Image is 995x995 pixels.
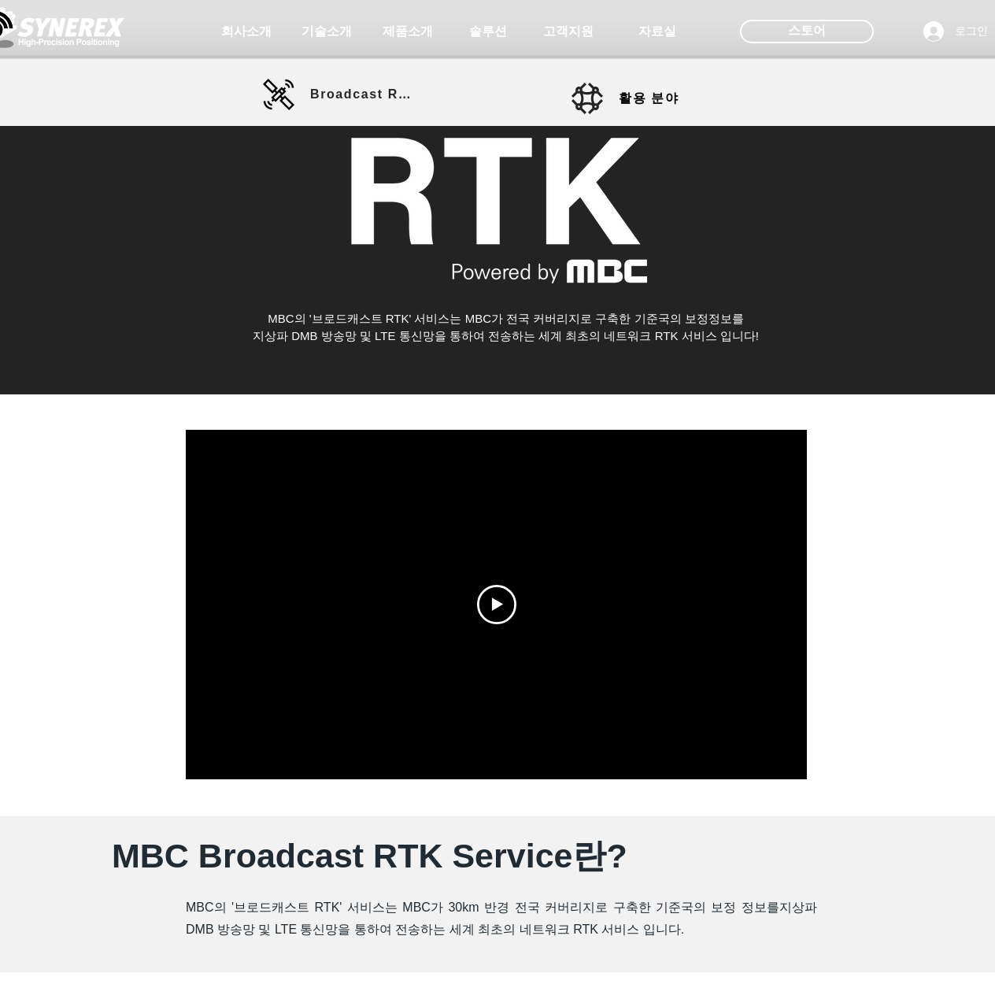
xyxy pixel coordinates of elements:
span: 제품소개 [383,24,433,40]
a: Broadcast RTK [263,79,416,110]
span: 지상파 DMB 방송망 및 LTE 통신망을 통하여 전송하는 세계 최초의 네트워크 RTK 서비스 입니다! [253,329,759,342]
a: 회사소개 [207,16,286,47]
a: 자료실 [618,16,697,47]
span: 스토어 [788,22,826,39]
span: 솔루션 [469,24,507,40]
a: 솔루션 [449,16,527,47]
span: 고객지원 [543,24,594,40]
span: 로그인 [949,24,993,39]
span: 활용 분야 [619,91,679,107]
div: 스토어 [740,20,874,43]
span: 자료실 [638,24,676,40]
a: 기술소개 [287,16,366,47]
span: MBC의 '브로드캐스트 RTK' 서비스는 MBC가 전국 커버리지로 구축한 기준국의 보정정보를 [268,312,744,325]
span: Broadcast RTK [310,87,416,102]
iframe: Wix Chat [814,927,995,995]
a: 활용 분야 [571,83,713,114]
span: MBC의 '브로드캐스트 RTK' 서비스는 MBC가 30km 반경 전국 커버리지로 구축한 기준국의 보정 정보를 [186,901,779,914]
span: 회사소개 [221,24,272,40]
span: MBC Broadcast RTK Service란? [112,837,627,875]
a: 제품소개 [368,16,447,47]
span: 기술소개 [301,24,352,40]
a: 고객지원 [529,16,608,47]
button: Play video [477,585,516,624]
